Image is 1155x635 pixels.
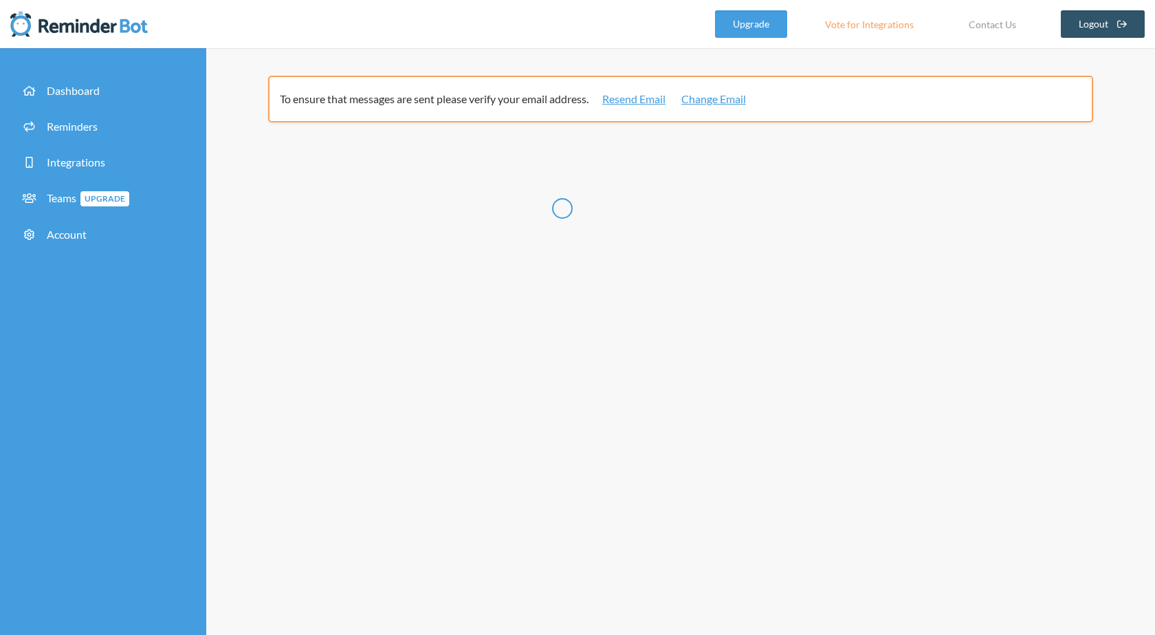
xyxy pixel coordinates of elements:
[47,155,105,169] span: Integrations
[10,111,196,142] a: Reminders
[47,84,100,97] span: Dashboard
[47,228,87,241] span: Account
[951,10,1033,38] a: Contact Us
[10,219,196,250] a: Account
[10,76,196,106] a: Dashboard
[681,91,746,107] a: Change Email
[280,91,1072,107] p: To ensure that messages are sent please verify your email address.
[47,191,129,204] span: Teams
[1061,10,1145,38] a: Logout
[10,10,148,38] img: Reminder Bot
[80,191,129,206] span: Upgrade
[10,147,196,177] a: Integrations
[10,183,196,214] a: TeamsUpgrade
[715,10,787,38] a: Upgrade
[47,120,98,133] span: Reminders
[602,91,665,107] a: Resend Email
[808,10,931,38] a: Vote for Integrations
